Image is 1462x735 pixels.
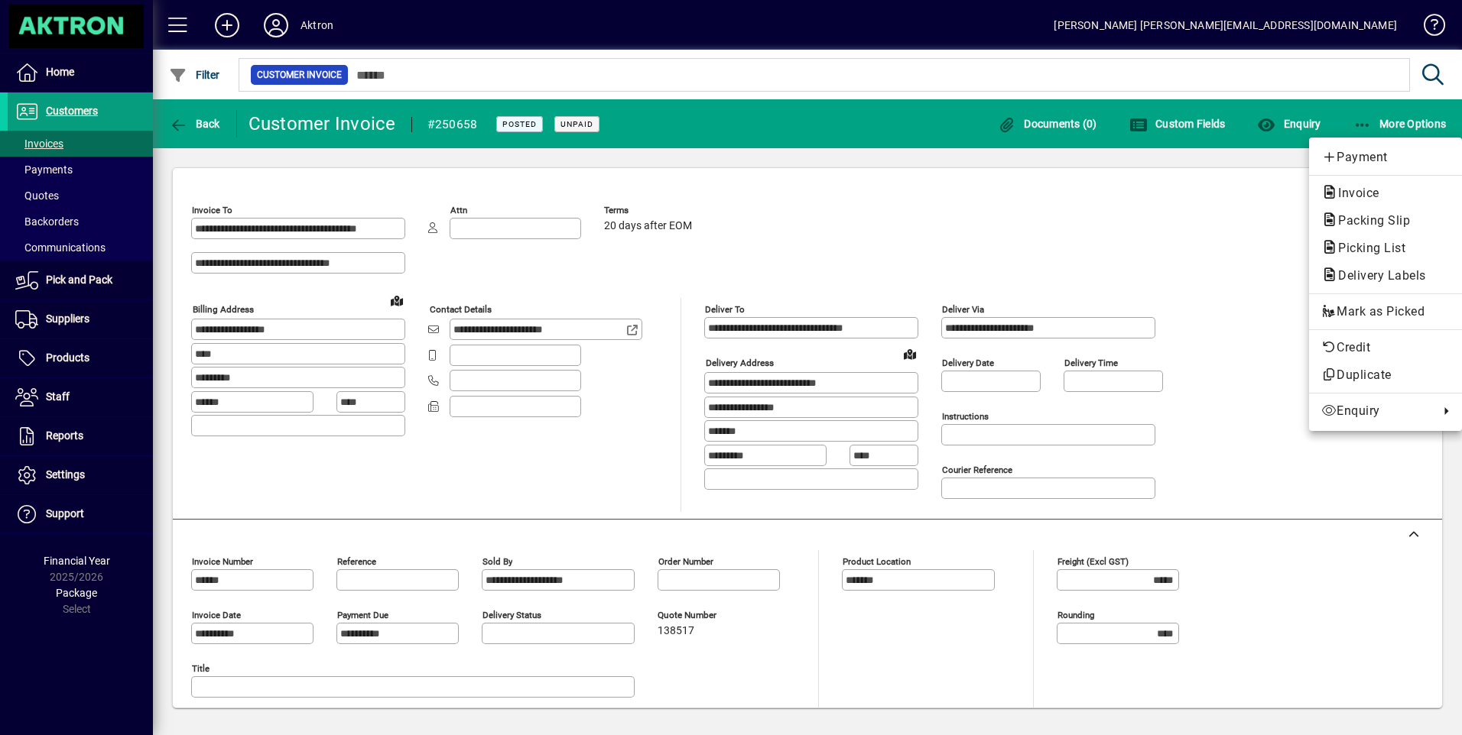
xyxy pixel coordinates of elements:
[1321,186,1387,200] span: Invoice
[1321,338,1450,357] span: Credit
[1309,144,1462,171] button: Add customer payment
[1321,303,1450,321] span: Mark as Picked
[1321,148,1450,167] span: Payment
[1321,402,1431,420] span: Enquiry
[1321,241,1413,255] span: Picking List
[1321,213,1418,228] span: Packing Slip
[1321,366,1450,384] span: Duplicate
[1321,268,1434,283] span: Delivery Labels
